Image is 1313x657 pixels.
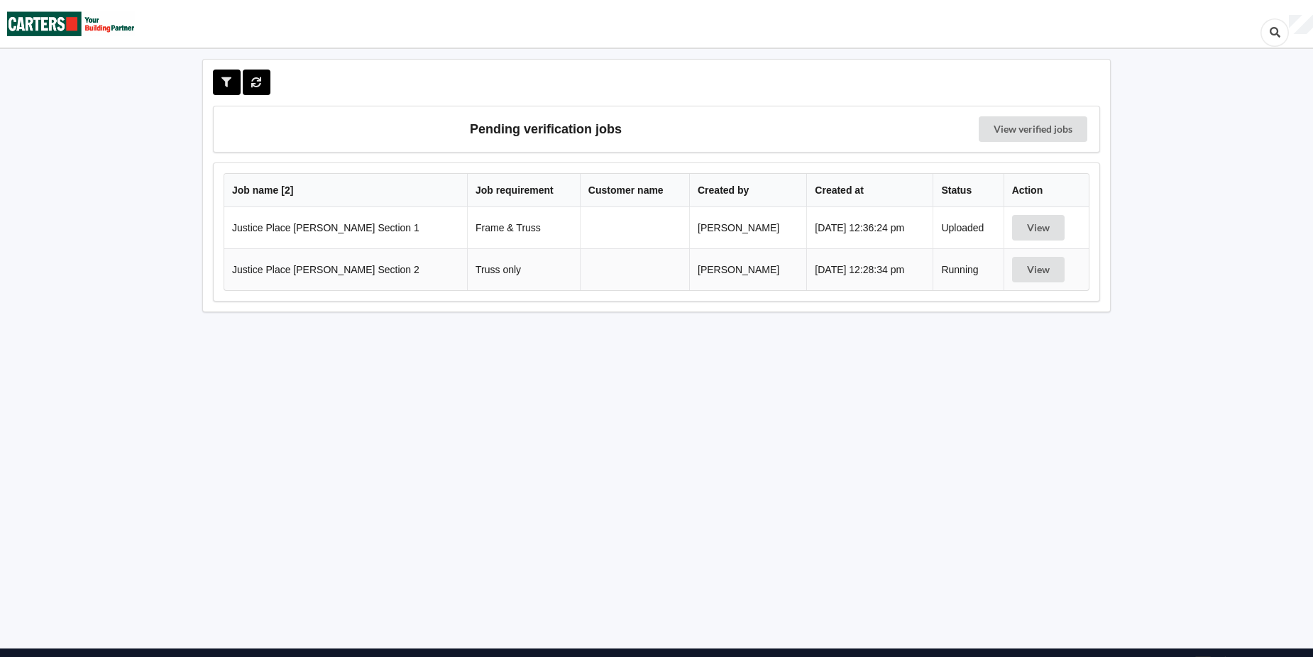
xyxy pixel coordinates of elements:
th: Status [933,174,1003,207]
th: Job requirement [467,174,580,207]
div: User Profile [1289,15,1313,35]
a: View [1012,264,1067,275]
td: [DATE] 12:36:24 pm [806,207,933,248]
button: View [1012,215,1065,241]
th: Action [1004,174,1089,207]
a: View verified jobs [979,116,1087,142]
td: Justice Place [PERSON_NAME] Section 1 [224,207,467,248]
img: Carters [7,1,135,47]
th: Created at [806,174,933,207]
td: Justice Place [PERSON_NAME] Section 2 [224,248,467,290]
td: Running [933,248,1003,290]
th: Created by [689,174,806,207]
th: Customer name [580,174,689,207]
a: View [1012,222,1067,233]
td: [DATE] 12:28:34 pm [806,248,933,290]
td: [PERSON_NAME] [689,248,806,290]
th: Job name [ 2 ] [224,174,467,207]
td: Truss only [467,248,580,290]
td: Uploaded [933,207,1003,248]
td: [PERSON_NAME] [689,207,806,248]
td: Frame & Truss [467,207,580,248]
h3: Pending verification jobs [224,116,868,142]
button: View [1012,257,1065,282]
